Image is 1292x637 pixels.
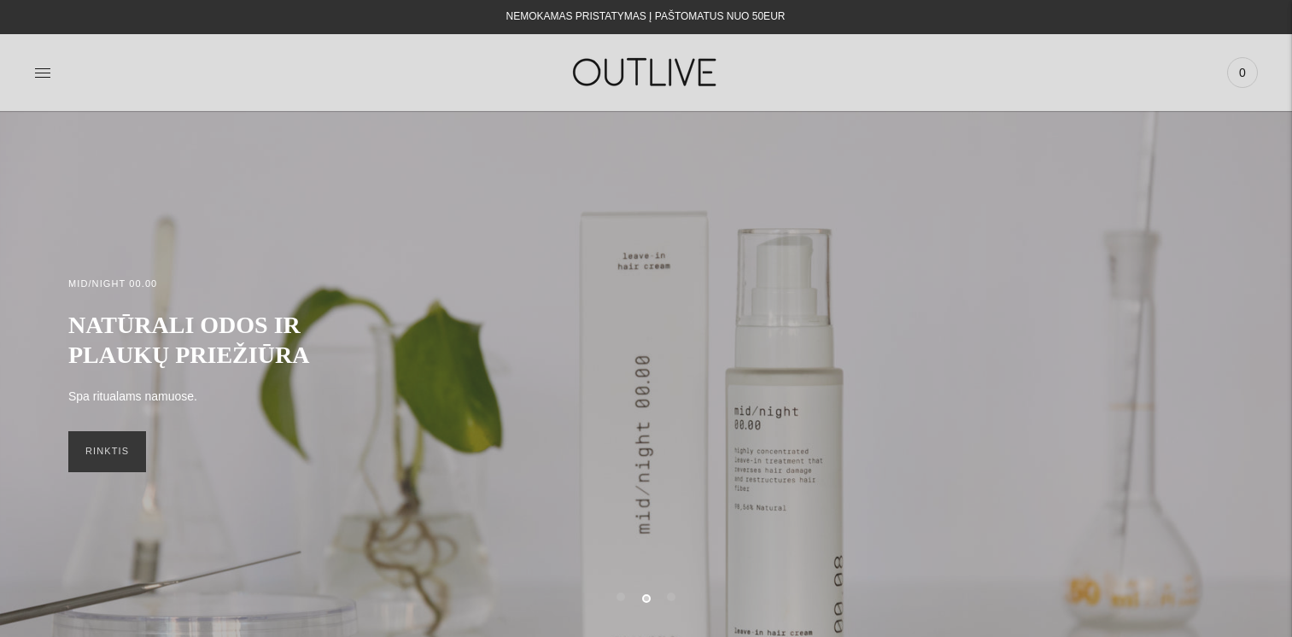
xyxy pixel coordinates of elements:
img: OUTLIVE [540,43,753,102]
h2: MID/NIGHT 00.00 [68,276,157,293]
button: Move carousel to slide 1 [617,593,625,601]
div: NEMOKAMAS PRISTATYMAS Į PAŠTOMATUS NUO 50EUR [506,7,786,27]
button: Move carousel to slide 2 [642,594,651,603]
p: Spa ritualams namuose. [68,387,197,407]
a: RINKTIS [68,431,146,472]
a: 0 [1227,54,1258,91]
h2: NATŪRALI ODOS IR PLAUKŲ PRIEŽIŪRA [68,310,367,370]
button: Move carousel to slide 3 [667,593,675,601]
span: 0 [1231,61,1254,85]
